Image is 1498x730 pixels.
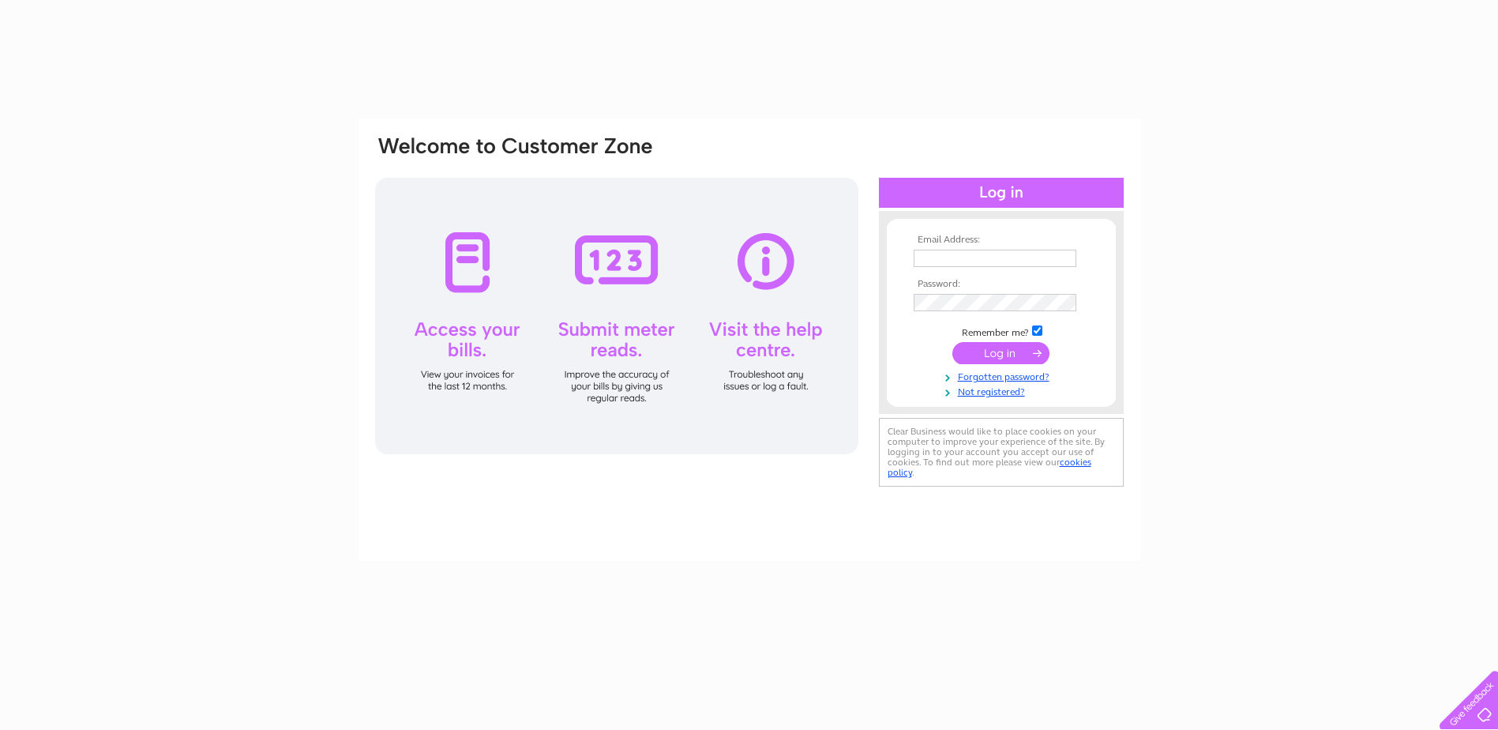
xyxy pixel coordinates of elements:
[879,418,1124,487] div: Clear Business would like to place cookies on your computer to improve your experience of the sit...
[952,342,1049,364] input: Submit
[910,279,1093,290] th: Password:
[910,235,1093,246] th: Email Address:
[910,323,1093,339] td: Remember me?
[914,383,1093,398] a: Not registered?
[888,457,1091,478] a: cookies policy
[914,368,1093,383] a: Forgotten password?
